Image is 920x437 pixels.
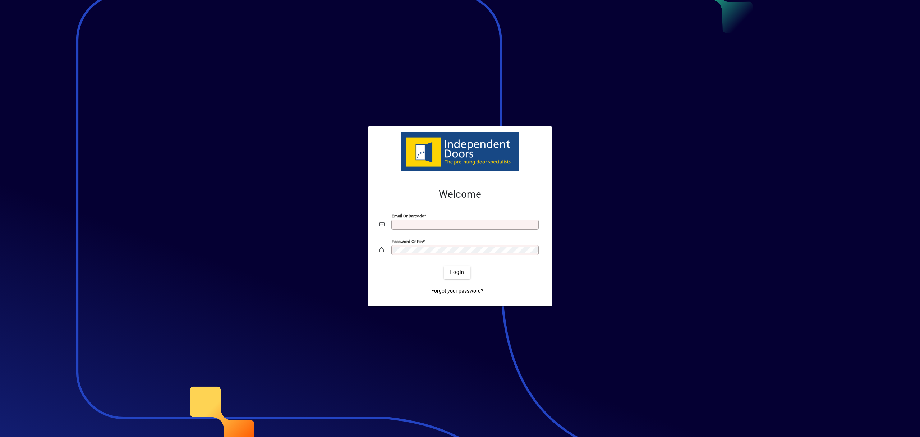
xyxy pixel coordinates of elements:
h2: Welcome [379,188,540,201]
mat-label: Email or Barcode [392,213,424,218]
span: Forgot your password? [431,287,483,295]
span: Login [450,269,464,276]
button: Login [444,266,470,279]
a: Forgot your password? [428,285,486,298]
mat-label: Password or Pin [392,239,423,244]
